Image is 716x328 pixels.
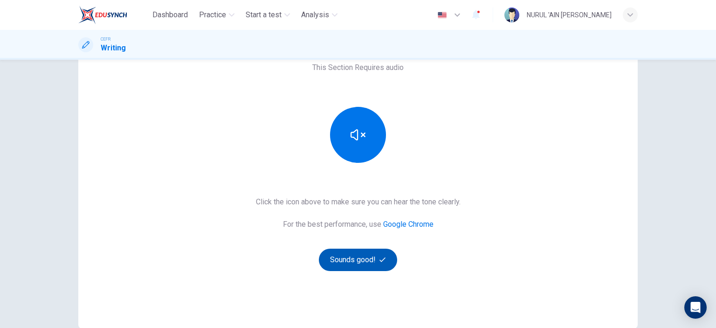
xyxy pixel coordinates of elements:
h1: Writing [101,42,126,54]
h6: For the best performance, use [283,219,434,230]
a: EduSynch logo [78,6,149,24]
button: Analysis [297,7,341,23]
button: Dashboard [149,7,192,23]
button: Practice [195,7,238,23]
h6: This Section Requires audio [312,62,404,73]
img: en [436,12,448,19]
img: Profile picture [504,7,519,22]
a: Google Chrome [383,220,434,229]
span: CEFR [101,36,110,42]
img: EduSynch logo [78,6,127,24]
span: Dashboard [152,9,188,21]
span: Practice [199,9,226,21]
div: Open Intercom Messenger [684,296,707,319]
button: Sounds good! [319,249,397,271]
span: Analysis [301,9,329,21]
span: Start a test [246,9,282,21]
h6: Click the icon above to make sure you can hear the tone clearly. [256,196,461,208]
div: NURUL 'AIN [PERSON_NAME] [527,9,612,21]
button: Start a test [242,7,294,23]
